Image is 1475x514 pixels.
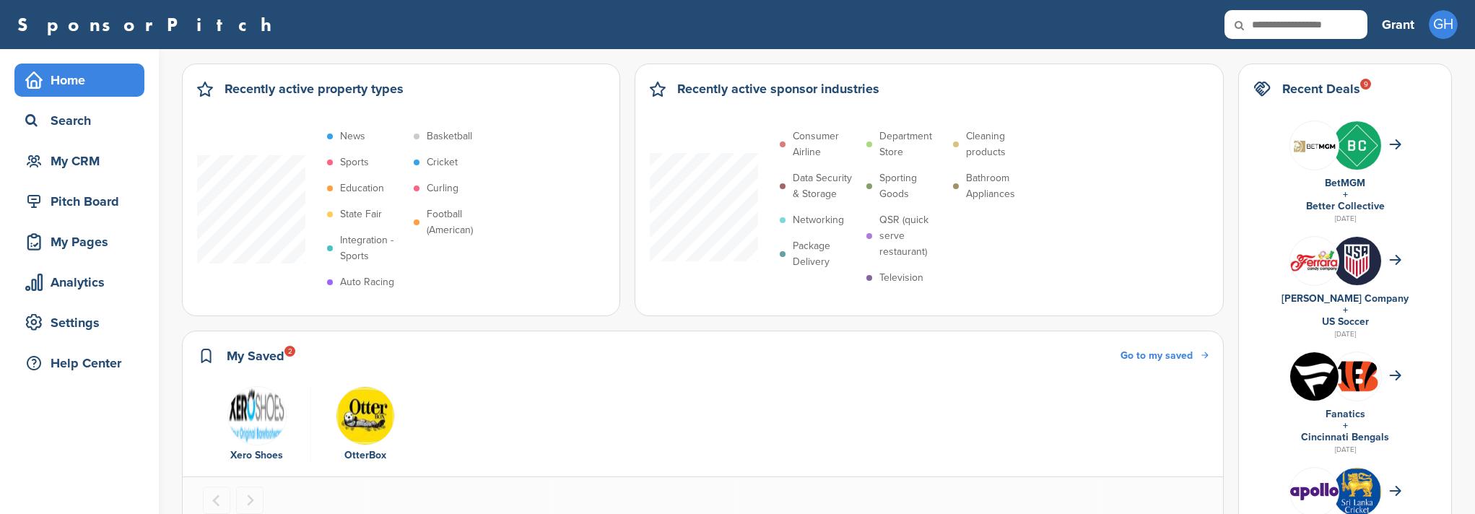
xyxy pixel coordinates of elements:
[340,154,369,170] p: Sports
[22,148,144,174] div: My CRM
[22,310,144,336] div: Settings
[793,238,859,270] p: Package Delivery
[318,386,412,464] a: Open uri20141112 50798 1dchhvc OtterBox
[14,347,144,380] a: Help Center
[203,386,311,464] div: 1 of 2
[879,170,946,202] p: Sporting Goods
[1429,10,1458,39] span: GH
[336,386,395,445] img: Open uri20141112 50798 1dchhvc
[340,180,384,196] p: Education
[427,128,472,144] p: Basketball
[1382,9,1414,40] a: Grant
[1301,431,1389,443] a: Cincinnati Bengals
[14,266,144,299] a: Analytics
[284,346,295,357] div: 2
[14,185,144,218] a: Pitch Board
[879,212,946,260] p: QSR (quick serve restaurant)
[427,154,458,170] p: Cricket
[1333,359,1381,393] img: Data?1415808195
[22,350,144,376] div: Help Center
[1343,188,1348,201] a: +
[793,170,859,202] p: Data Security & Storage
[1253,212,1437,225] div: [DATE]
[22,67,144,93] div: Home
[14,104,144,137] a: Search
[879,128,946,160] p: Department Store
[22,229,144,255] div: My Pages
[14,144,144,178] a: My CRM
[22,108,144,134] div: Search
[1290,133,1339,157] img: Screen shot 2020 11 05 at 10.46.00 am
[227,346,284,366] h2: My Saved
[1253,443,1437,456] div: [DATE]
[203,487,230,514] button: Previous slide
[427,206,493,238] p: Football (American)
[1333,121,1381,170] img: Inc kuuz 400x400
[340,128,365,144] p: News
[1326,408,1365,420] a: Fanatics
[225,79,404,99] h2: Recently active property types
[793,128,859,160] p: Consumer Airline
[879,270,923,286] p: Television
[1360,79,1371,90] div: 9
[14,306,144,339] a: Settings
[210,386,303,464] a: Xero shoes your original barefootware Xero Shoes
[1382,14,1414,35] h3: Grant
[793,212,844,228] p: Networking
[340,274,394,290] p: Auto Racing
[1322,315,1369,328] a: US Soccer
[22,188,144,214] div: Pitch Board
[210,448,303,463] div: Xero Shoes
[14,64,144,97] a: Home
[1343,419,1348,432] a: +
[1121,349,1193,362] span: Go to my saved
[1306,200,1385,212] a: Better Collective
[1333,237,1381,285] img: whvs id 400x400
[1282,79,1360,99] h2: Recent Deals
[14,225,144,258] a: My Pages
[236,487,264,514] button: Next slide
[677,79,879,99] h2: Recently active sponsor industries
[1290,352,1339,401] img: Okcnagxi 400x400
[1290,483,1339,500] img: Data
[340,232,406,264] p: Integration - Sports
[227,386,287,445] img: Xero shoes your original barefootware
[1121,348,1209,364] a: Go to my saved
[966,170,1032,202] p: Bathroom Appliances
[427,180,458,196] p: Curling
[17,15,281,34] a: SponsorPitch
[311,386,419,464] div: 2 of 2
[1343,304,1348,316] a: +
[1253,328,1437,341] div: [DATE]
[340,206,382,222] p: State Fair
[1325,177,1365,189] a: BetMGM
[966,128,1032,160] p: Cleaning products
[22,269,144,295] div: Analytics
[1282,292,1409,305] a: [PERSON_NAME] Company
[318,448,412,463] div: OtterBox
[1290,250,1339,272] img: Ferrara candy logo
